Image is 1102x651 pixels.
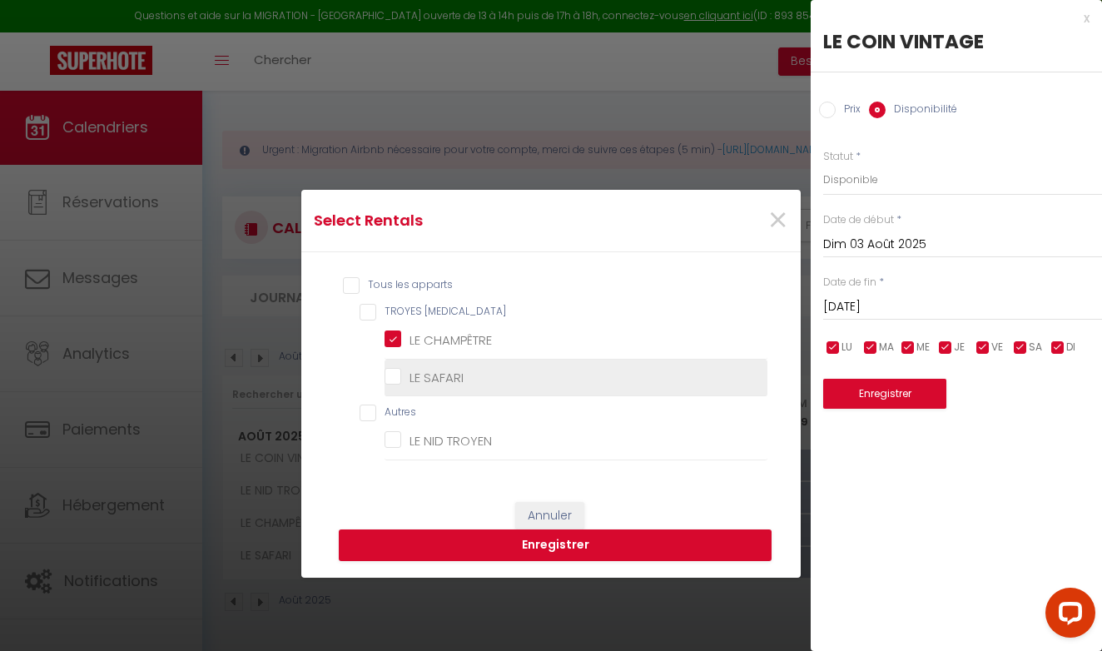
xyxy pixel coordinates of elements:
span: ME [916,340,930,355]
button: Close [767,203,788,239]
label: Statut [823,149,853,165]
label: Date de début [823,212,894,228]
label: Date de fin [823,275,876,291]
span: × [767,196,788,246]
span: JE [954,340,965,355]
div: LE COIN VINTAGE [823,28,1090,55]
label: Disponibilité [886,102,957,120]
span: LE SAFARI [410,369,464,386]
iframe: LiveChat chat widget [1032,581,1102,651]
span: MA [879,340,894,355]
span: SA [1029,340,1042,355]
div: x [811,8,1090,28]
button: Enregistrer [823,379,946,409]
button: Enregistrer [339,529,772,561]
span: LU [841,340,852,355]
h4: Select Rentals [314,209,623,232]
label: Prix [836,102,861,120]
span: VE [991,340,1003,355]
button: Annuler [515,502,584,530]
span: DI [1066,340,1075,355]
